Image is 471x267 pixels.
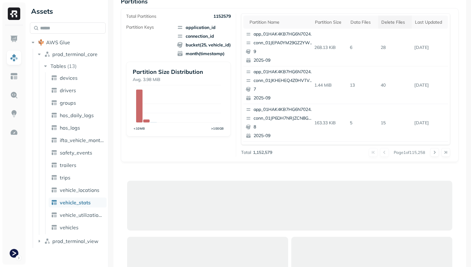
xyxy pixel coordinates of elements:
tspan: >100GB [211,126,224,130]
span: prod_terminal_view [52,238,98,244]
p: 268.13 KiB [312,42,348,53]
button: app_01HAK4KB7HG6N7024210G3S8D5conn_01JP6DH7NRJZCN8GVEFYQDQPD142025-09 [243,142,317,179]
span: vehicle_stats [60,199,91,206]
a: vehicle_stats [49,198,107,207]
p: app_01HAK4KB7HG6N7024210G3S8D5 [254,69,314,75]
span: vehicle_locations [60,187,99,193]
span: prod_terminal_core [52,51,98,57]
img: Dashboard [10,35,18,43]
button: Tables(13) [42,61,106,71]
span: Tables [50,63,66,69]
a: hos_daily_logs [49,110,107,120]
a: devices [49,73,107,83]
span: bucket(25, vehicle_id) [177,42,231,48]
img: table [51,150,57,156]
div: Assets [30,6,106,16]
img: table [51,75,57,81]
span: ifta_vehicle_months [60,137,104,143]
button: prod_terminal_core [36,49,106,59]
p: app_01HAK4KB7HG6N7024210G3S8D5 [254,31,314,37]
span: vehicles [60,224,78,231]
span: groups [60,100,76,106]
a: vehicles [49,222,107,232]
img: Query Explorer [10,91,18,99]
p: Partition Keys [126,24,154,30]
p: 2025-09 [254,57,314,64]
div: Partition name [250,19,309,25]
p: 28 [378,42,412,53]
p: conn_01JKHEHEQ4Z0HVTVBKKN51HNTB [254,78,314,84]
img: table [51,125,57,131]
p: ( 13 ) [67,63,77,69]
p: Total Partitions [126,13,156,19]
p: 5 [347,117,378,128]
a: vehicle_utilization_day [49,210,107,220]
a: hos_logs [49,123,107,133]
img: table [51,174,57,181]
span: hos_daily_logs [60,112,94,118]
p: Total [241,150,251,155]
p: conn_01JEPA0YM29GZ2YWE3V9D2PJNG [254,40,314,46]
p: 13 [347,80,378,91]
p: Sep 5, 2025 [412,117,448,128]
p: 163.33 KiB [312,117,348,128]
img: table [51,162,57,168]
p: Avg. 3.98 MiB [133,77,224,83]
img: Insights [10,110,18,118]
img: Optimization [10,128,18,136]
p: Sep 5, 2025 [412,80,448,91]
img: table [51,112,57,118]
button: app_01HAK4KB7HG6N7024210G3S8D5conn_01JKHEHEQ4Z0HVTVBKKN51HNTB72025-09 [243,66,317,104]
img: Terminal [10,249,18,258]
span: hos_logs [60,125,80,131]
a: ifta_vehicle_months [49,135,107,145]
span: trips [60,174,70,181]
span: drivers [60,87,76,93]
p: 8 [254,124,314,130]
p: Sep 5, 2025 [412,42,448,53]
button: app_01HAK4KB7HG6N7024210G3S8D5conn_01JEPA0YM29GZ2YWE3V9D2PJNG92025-09 [243,29,317,66]
p: app_01HAK4KB7HG6N7024210G3S8D5 [254,107,314,113]
img: Asset Explorer [10,72,18,80]
a: groups [49,98,107,108]
img: table [51,137,57,143]
span: safety_events [60,150,92,156]
a: vehicle_locations [49,185,107,195]
a: trips [49,173,107,183]
div: Partition size [315,19,345,25]
span: vehicle_utilization_day [60,212,104,218]
tspan: <10MB [134,126,145,130]
p: 2025-09 [254,95,314,101]
span: devices [60,75,78,81]
img: table [51,187,57,193]
img: namespace [44,238,50,244]
button: prod_terminal_view [36,236,106,246]
img: Assets [10,54,18,62]
p: 1,152,579 [253,150,272,155]
span: month(timestamp) [177,50,231,57]
span: application_id [177,24,231,31]
p: 6 [347,42,378,53]
a: trailers [49,160,107,170]
p: 15 [378,117,412,128]
p: 40 [378,80,412,91]
p: conn_01JP6DH7NRJZCN8GVEFYQDQPD1 [254,115,314,122]
div: Delete Files [381,19,409,25]
img: table [51,87,57,93]
img: table [51,224,57,231]
p: Partition Size Distribution [133,68,224,75]
p: 1152579 [213,13,231,19]
img: namespace [44,51,50,57]
p: 9 [254,49,314,55]
span: AWS Glue [46,39,70,45]
img: root [38,39,44,45]
p: 7 [254,86,314,93]
img: Ryft [8,7,20,20]
img: table [51,100,57,106]
a: drivers [49,85,107,95]
p: 1.44 MiB [312,80,348,91]
button: AWS Glue [30,37,106,47]
p: Page 1 of 115,258 [394,150,425,155]
span: connection_id [177,33,231,39]
span: trailers [60,162,76,168]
